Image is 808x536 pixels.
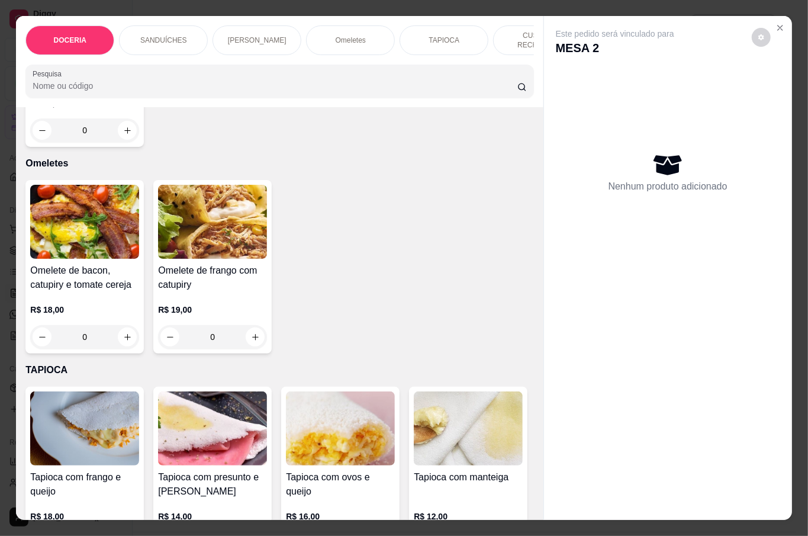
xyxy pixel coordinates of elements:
[556,40,674,56] p: MESA 2
[30,391,139,466] img: product-image
[30,511,139,522] p: R$ 18,00
[158,511,267,522] p: R$ 14,00
[556,28,674,40] p: Este pedido será vinculado para
[752,28,771,47] button: decrease-product-quantity
[414,511,523,522] p: R$ 12,00
[503,31,572,50] p: CUSCUZ RECHEADO
[33,69,66,79] label: Pesquisa
[286,511,395,522] p: R$ 16,00
[429,36,459,45] p: TAPIOCA
[30,185,139,259] img: product-image
[158,470,267,499] h4: Tapioca com presunto e [PERSON_NAME]
[33,80,517,92] input: Pesquisa
[30,470,139,499] h4: Tapioca com frango e queijo
[609,179,727,194] p: Nenhum produto adicionado
[228,36,286,45] p: [PERSON_NAME]
[158,391,267,466] img: product-image
[286,391,395,466] img: product-image
[158,264,267,292] h4: Omelete de frango com catupiry
[30,304,139,316] p: R$ 18,00
[140,36,187,45] p: SANDUÍCHES
[158,304,267,316] p: R$ 19,00
[414,470,523,484] h4: Tapioca com manteiga
[771,18,790,37] button: Close
[286,470,395,499] h4: Tapioca com ovos e queijo
[54,36,86,45] p: DOCERIA
[336,36,366,45] p: Omeletes
[30,264,139,292] h4: Omelete de bacon, catupiry e tomate cereja
[414,391,523,466] img: product-image
[158,185,267,259] img: product-image
[25,363,533,377] p: TAPIOCA
[25,156,533,171] p: Omeletes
